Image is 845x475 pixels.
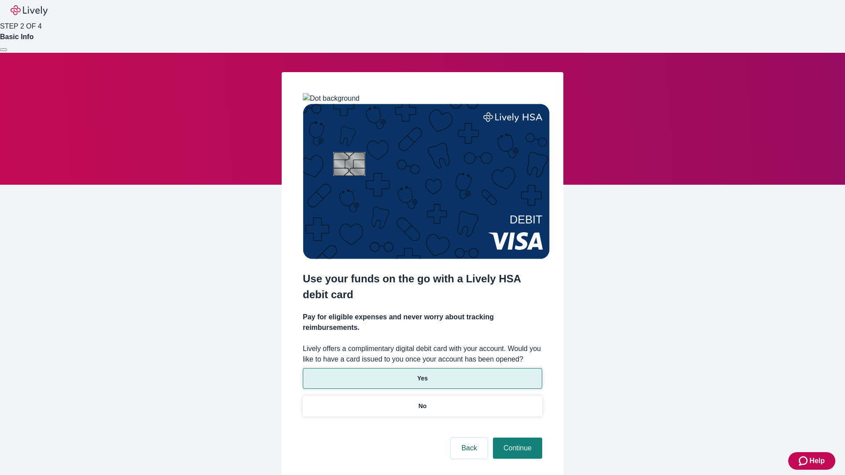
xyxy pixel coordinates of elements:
[809,456,825,466] span: Help
[419,402,427,411] p: No
[799,456,809,466] svg: Zendesk support icon
[451,438,488,459] button: Back
[303,312,542,333] h4: Pay for eligible expenses and never worry about tracking reimbursements.
[493,438,542,459] button: Continue
[11,5,48,16] img: Lively
[303,396,542,417] button: No
[303,343,542,365] label: Lively offers a complimentary digital debit card with your account. Would you like to have a card...
[303,271,542,303] h2: Use your funds on the go with a Lively HSA debit card
[417,374,428,383] p: Yes
[788,452,835,470] button: Zendesk support iconHelp
[303,93,360,104] img: Dot background
[303,104,550,259] img: Debit card
[303,368,542,389] button: Yes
